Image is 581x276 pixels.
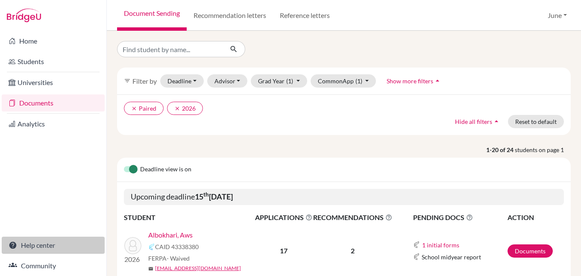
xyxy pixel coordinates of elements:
[124,102,164,115] button: clearPaired
[2,74,105,91] a: Universities
[174,106,180,112] i: clear
[251,74,307,88] button: Grad Year(1)
[7,9,41,22] img: Bridge-U
[355,77,362,85] span: (1)
[507,212,564,223] th: ACTION
[422,253,481,261] span: School midyear report
[148,254,190,263] span: FERPA
[508,115,564,128] button: Reset to default
[544,7,571,23] button: June
[167,102,203,115] button: clear2026
[124,189,564,205] h5: Upcoming deadline
[413,241,420,248] img: Common App logo
[422,240,460,250] button: 1 initial forms
[508,244,553,258] a: Documents
[2,115,105,132] a: Analytics
[131,106,137,112] i: clear
[155,242,199,251] span: CAID 43338380
[148,230,193,240] a: Albokhari, Aws
[140,164,191,175] span: Deadline view is on
[2,237,105,254] a: Help center
[148,244,155,250] img: Common App logo
[203,191,209,198] sup: th
[160,74,204,88] button: Deadline
[117,41,223,57] input: Find student by name...
[124,237,141,254] img: Albokhari, Aws
[195,192,233,201] b: 15 [DATE]
[486,145,515,154] strong: 1-20 of 24
[313,246,392,256] p: 2
[155,264,241,272] a: [EMAIL_ADDRESS][DOMAIN_NAME]
[286,77,293,85] span: (1)
[313,212,392,223] span: RECOMMENDATIONS
[2,53,105,70] a: Students
[379,74,449,88] button: Show more filtersarrow_drop_up
[448,115,508,128] button: Hide all filtersarrow_drop_up
[167,255,190,262] span: - Waived
[2,32,105,50] a: Home
[387,77,433,85] span: Show more filters
[492,117,501,126] i: arrow_drop_up
[2,94,105,112] a: Documents
[311,74,376,88] button: CommonApp(1)
[124,77,131,84] i: filter_list
[455,118,492,125] span: Hide all filters
[207,74,248,88] button: Advisor
[413,212,507,223] span: PENDING DOCS
[280,247,288,255] b: 17
[148,266,153,271] span: mail
[413,253,420,260] img: Common App logo
[2,257,105,274] a: Community
[433,76,442,85] i: arrow_drop_up
[515,145,571,154] span: students on page 1
[124,212,255,223] th: STUDENT
[132,77,157,85] span: Filter by
[124,254,141,264] p: 2026
[255,212,312,223] span: APPLICATIONS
